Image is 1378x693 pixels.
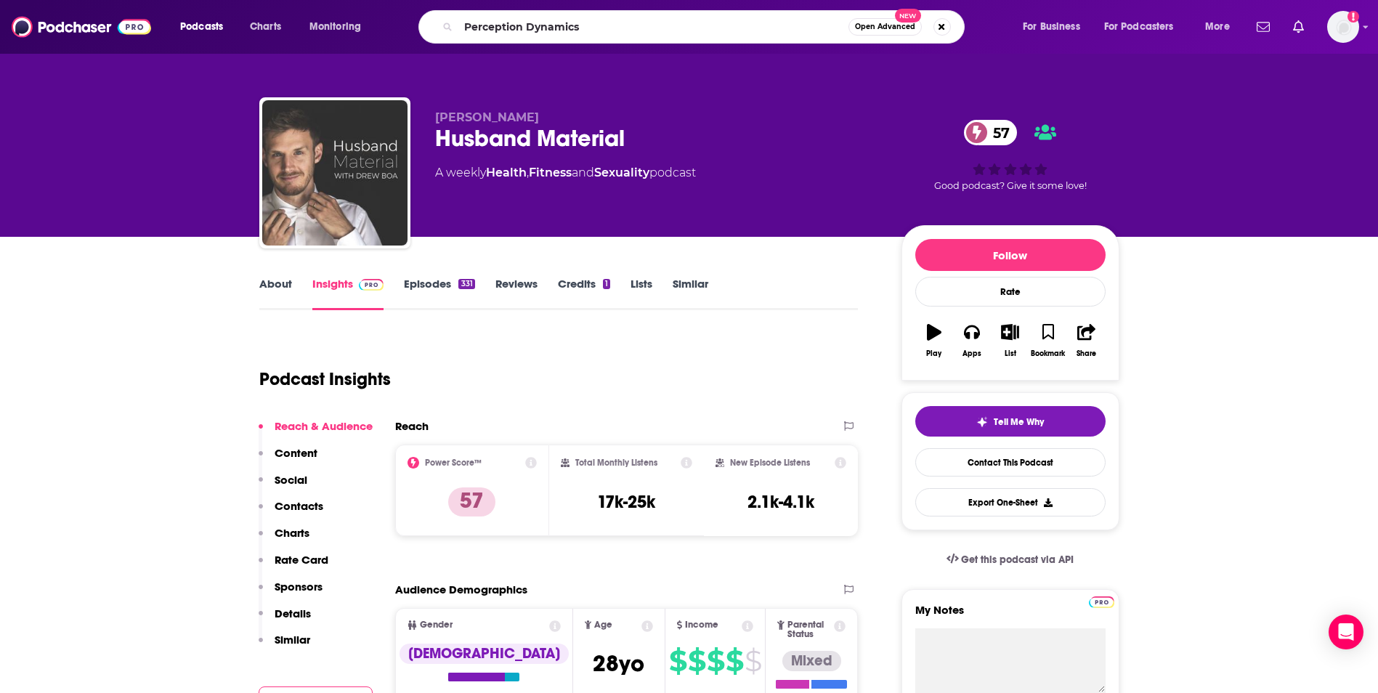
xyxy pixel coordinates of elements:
[934,180,1087,191] span: Good podcast? Give it some love!
[529,166,572,179] a: Fitness
[1089,594,1114,608] a: Pro website
[915,448,1106,477] a: Contact This Podcast
[1347,11,1359,23] svg: Add a profile image
[259,473,307,500] button: Social
[259,526,309,553] button: Charts
[994,416,1044,428] span: Tell Me Why
[458,15,848,38] input: Search podcasts, credits, & more...
[259,580,323,607] button: Sponsors
[1023,17,1080,37] span: For Business
[259,368,391,390] h1: Podcast Insights
[855,23,915,31] span: Open Advanced
[359,279,384,291] img: Podchaser Pro
[991,315,1029,367] button: List
[180,17,223,37] span: Podcasts
[915,315,953,367] button: Play
[1067,315,1105,367] button: Share
[395,583,527,596] h2: Audience Demographics
[631,277,652,310] a: Lists
[915,239,1106,271] button: Follow
[1031,349,1065,358] div: Bookmark
[782,651,841,671] div: Mixed
[275,446,317,460] p: Content
[1104,17,1174,37] span: For Podcasters
[309,17,361,37] span: Monitoring
[425,458,482,468] h2: Power Score™
[312,277,384,310] a: InsightsPodchaser Pro
[1077,349,1096,358] div: Share
[275,607,311,620] p: Details
[935,542,1086,577] a: Get this podcast via API
[962,349,981,358] div: Apps
[1029,315,1067,367] button: Bookmark
[262,100,408,246] img: Husband Material
[961,554,1074,566] span: Get this podcast via API
[1005,349,1016,358] div: List
[953,315,991,367] button: Apps
[404,277,474,310] a: Episodes331
[259,446,317,473] button: Content
[603,279,610,289] div: 1
[275,633,310,647] p: Similar
[448,487,495,516] p: 57
[685,620,718,630] span: Income
[259,607,311,633] button: Details
[597,491,655,513] h3: 17k-25k
[527,166,529,179] span: ,
[1195,15,1248,38] button: open menu
[1205,17,1230,37] span: More
[259,553,328,580] button: Rate Card
[1327,11,1359,43] span: Logged in as smacnaughton
[915,603,1106,628] label: My Notes
[747,491,814,513] h3: 2.1k-4.1k
[688,649,705,673] span: $
[1329,615,1363,649] div: Open Intercom Messenger
[572,166,594,179] span: and
[275,499,323,513] p: Contacts
[395,419,429,433] h2: Reach
[848,18,922,36] button: Open AdvancedNew
[575,458,657,468] h2: Total Monthly Listens
[745,649,761,673] span: $
[978,120,1017,145] span: 57
[275,473,307,487] p: Social
[250,17,281,37] span: Charts
[1089,596,1114,608] img: Podchaser Pro
[170,15,242,38] button: open menu
[1287,15,1310,39] a: Show notifications dropdown
[1013,15,1098,38] button: open menu
[673,277,708,310] a: Similar
[707,649,724,673] span: $
[259,633,310,660] button: Similar
[669,649,686,673] span: $
[1095,15,1195,38] button: open menu
[259,277,292,310] a: About
[901,110,1119,200] div: 57Good podcast? Give it some love!
[915,277,1106,307] div: Rate
[275,580,323,593] p: Sponsors
[594,620,612,630] span: Age
[915,488,1106,516] button: Export One-Sheet
[420,620,453,630] span: Gender
[259,499,323,526] button: Contacts
[594,166,649,179] a: Sexuality
[275,419,373,433] p: Reach & Audience
[964,120,1017,145] a: 57
[435,164,696,182] div: A weekly podcast
[259,419,373,446] button: Reach & Audience
[275,526,309,540] p: Charts
[432,10,978,44] div: Search podcasts, credits, & more...
[926,349,941,358] div: Play
[299,15,380,38] button: open menu
[495,277,538,310] a: Reviews
[787,620,832,639] span: Parental Status
[240,15,290,38] a: Charts
[730,458,810,468] h2: New Episode Listens
[726,649,743,673] span: $
[915,406,1106,437] button: tell me why sparkleTell Me Why
[12,13,151,41] img: Podchaser - Follow, Share and Rate Podcasts
[976,416,988,428] img: tell me why sparkle
[435,110,539,124] span: [PERSON_NAME]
